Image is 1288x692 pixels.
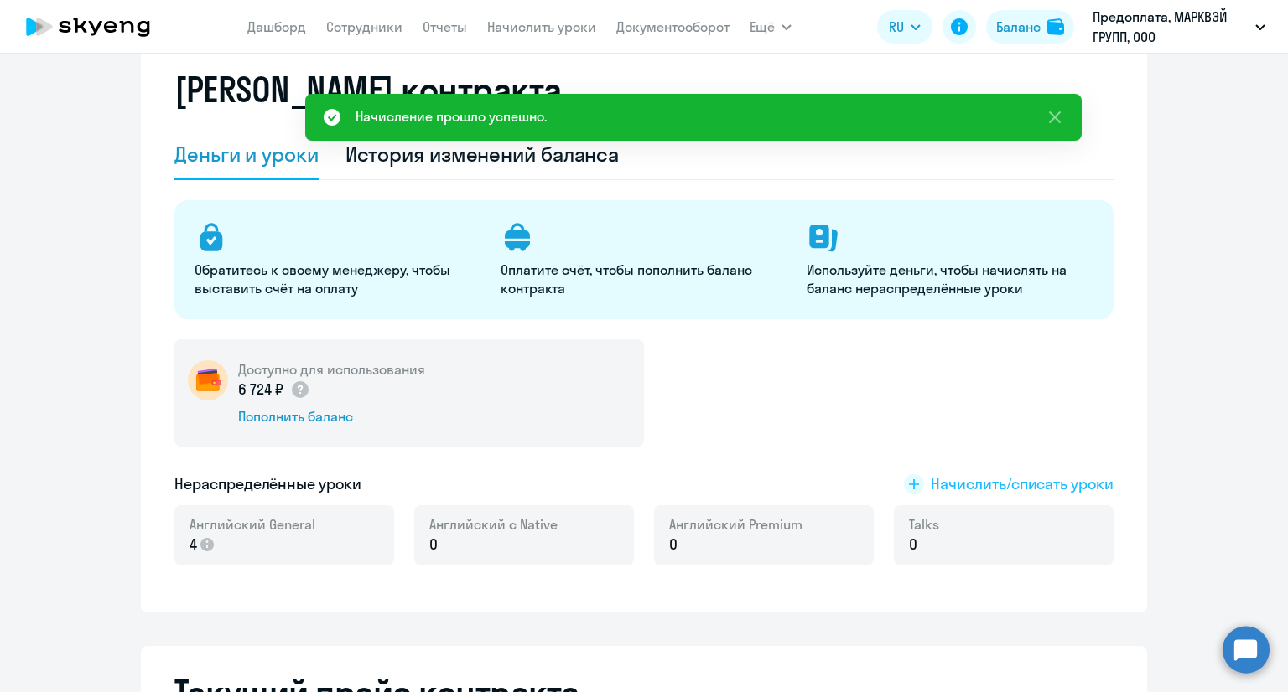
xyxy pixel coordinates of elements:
a: Начислить уроки [487,18,596,35]
div: Баланс [996,17,1041,37]
a: Сотрудники [326,18,402,35]
span: Английский General [190,515,315,534]
h5: Нераспределённые уроки [174,473,361,495]
p: Предоплата, МАРКВЭЙ ГРУПП, ООО [1093,7,1249,47]
span: Английский с Native [429,515,558,534]
a: Отчеты [423,18,467,35]
span: 4 [190,534,197,555]
button: Предоплата, МАРКВЭЙ ГРУПП, ООО [1084,7,1274,47]
div: История изменений баланса [345,141,620,168]
img: wallet-circle.png [188,360,228,400]
img: balance [1047,18,1064,35]
div: Пополнить баланс [238,407,425,426]
span: 0 [909,534,917,555]
h5: Доступно для использования [238,360,425,379]
span: Английский Premium [669,515,802,534]
span: Ещё [750,17,775,37]
span: 0 [429,534,438,555]
h2: [PERSON_NAME] контракта [174,70,562,110]
span: Talks [909,515,939,534]
p: Оплатите счёт, чтобы пополнить баланс контракта [501,261,787,297]
a: Дашборд [247,18,306,35]
p: Используйте деньги, чтобы начислять на баланс нераспределённые уроки [807,261,1093,297]
span: RU [889,17,904,37]
button: RU [877,10,932,44]
a: Документооборот [616,18,730,35]
button: Балансbalance [986,10,1074,44]
button: Ещё [750,10,792,44]
div: Деньги и уроки [174,141,319,168]
p: Обратитесь к своему менеджеру, чтобы выставить счёт на оплату [195,261,480,297]
span: 0 [669,534,678,555]
span: Начислить/списать уроки [931,473,1114,495]
div: Начисление прошло успешно. [356,106,547,127]
p: 6 724 ₽ [238,379,310,400]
